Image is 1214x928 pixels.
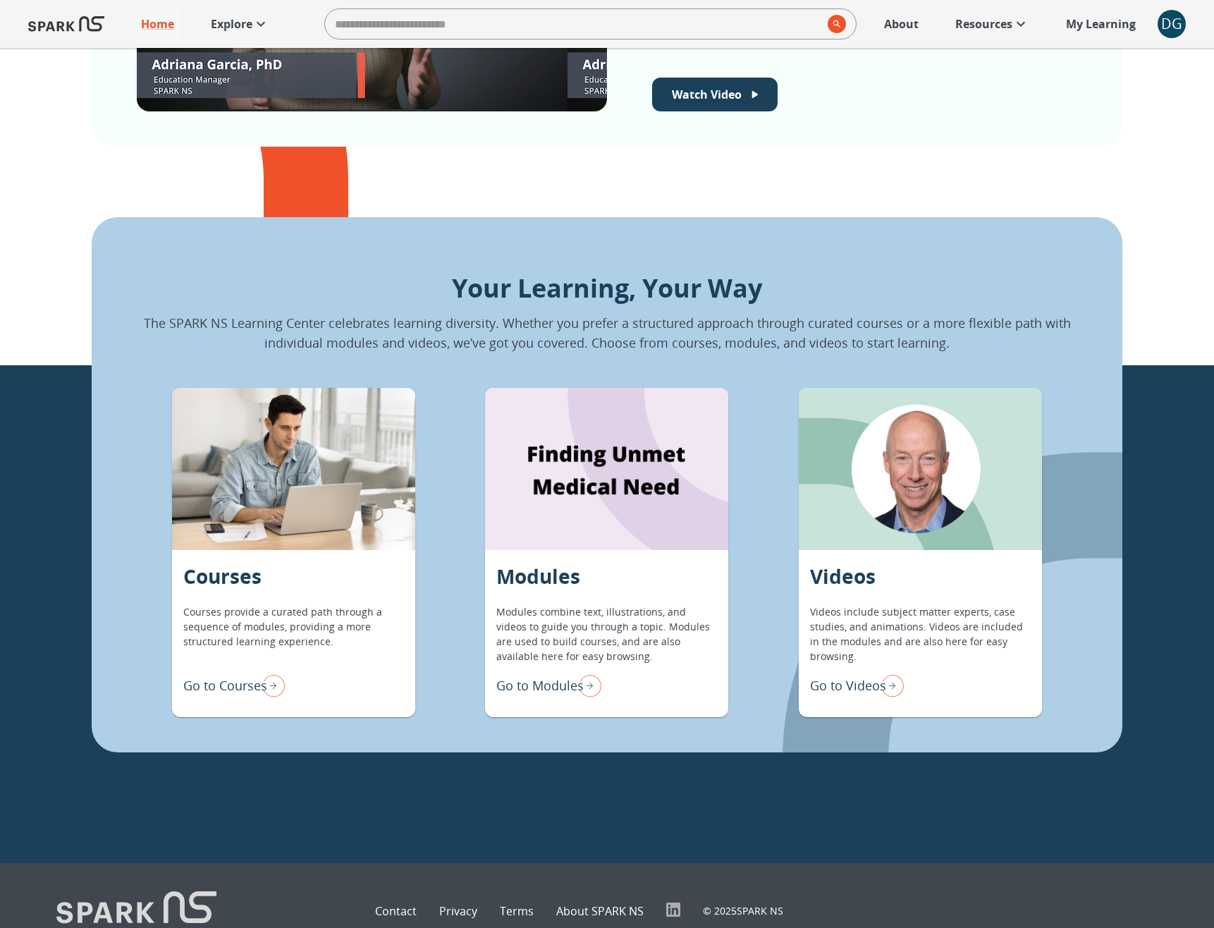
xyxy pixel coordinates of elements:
[257,671,285,700] img: right arrow
[500,903,534,920] a: Terms
[137,313,1077,353] p: The SPARK NS Learning Center celebrates learning diversity. Whether you prefer a structured appro...
[211,16,252,32] p: Explore
[141,16,174,32] p: Home
[666,903,680,917] img: LinkedIn
[810,676,886,695] p: Go to Videos
[172,388,415,550] div: Courses
[652,78,778,111] button: Watch Welcome Video
[183,561,262,591] p: Courses
[1066,16,1136,32] p: My Learning
[810,671,904,700] div: Go to Videos
[183,671,285,700] div: Go to Courses
[496,676,584,695] p: Go to Modules
[672,86,742,103] p: Watch Video
[496,671,601,700] div: Go to Modules
[1158,10,1186,38] div: DG
[375,903,417,920] a: Contact
[485,388,728,550] div: Modules
[183,604,404,664] p: Courses provide a curated path through a sequence of modules, providing a more structured learnin...
[1158,10,1186,38] button: account of current user
[822,9,846,39] button: search
[496,561,580,591] p: Modules
[134,8,181,39] a: Home
[28,7,104,41] img: Logo of SPARK at Stanford
[204,8,276,39] a: Explore
[810,604,1031,664] p: Videos include subject matter experts, case studies, and animations. Videos are included in the m...
[137,269,1077,307] p: Your Learning, Your Way
[884,16,919,32] p: About
[573,671,601,700] img: right arrow
[183,676,267,695] p: Go to Courses
[1059,8,1144,39] a: My Learning
[955,16,1012,32] p: Resources
[799,388,1042,550] div: Videos
[876,671,904,700] img: right arrow
[496,604,717,664] p: Modules combine text, illustrations, and videos to guide you through a topic. Modules are used to...
[877,8,926,39] a: About
[439,903,477,920] a: Privacy
[948,8,1036,39] a: Resources
[810,561,876,591] p: Videos
[703,903,783,918] p: © 2025 SPARK NS
[556,903,644,920] a: About SPARK NS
